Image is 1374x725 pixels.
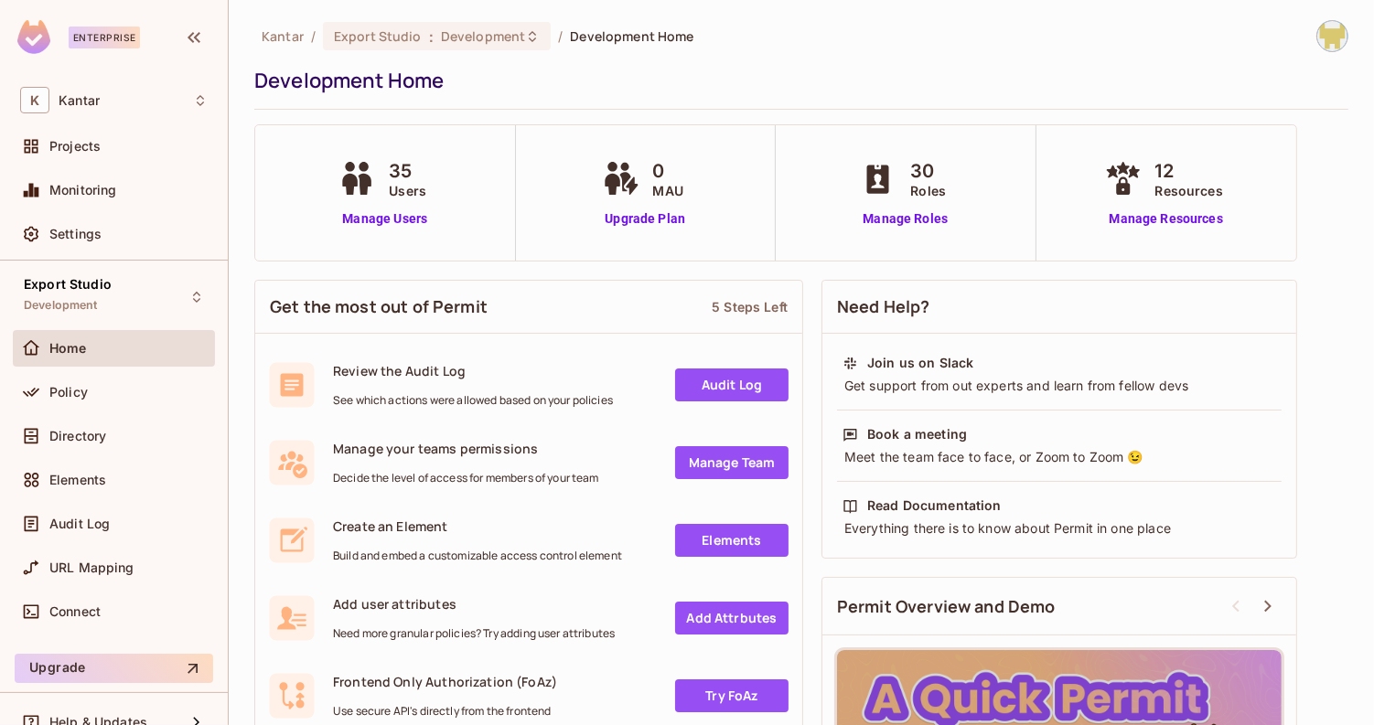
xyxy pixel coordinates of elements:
span: Need more granular policies? Try adding user attributes [333,626,615,641]
a: Audit Log [675,368,789,401]
span: Policy [49,385,88,400]
div: Book a meeting [867,425,967,443]
span: Add user attributes [333,595,615,613]
span: Export Studio [334,27,422,45]
div: Development Home [254,67,1339,94]
span: 30 [910,157,946,185]
div: Everything there is to know about Permit in one place [843,519,1276,538]
div: Get support from out experts and learn from fellow devs [843,377,1276,395]
img: SReyMgAAAABJRU5ErkJggg== [17,20,50,54]
span: Elements [49,473,106,487]
span: Manage your teams permissions [333,440,599,457]
span: Development [24,298,98,313]
span: 12 [1155,157,1223,185]
a: Elements [675,524,789,557]
span: K [20,87,49,113]
span: Home [49,341,87,356]
a: Manage Users [334,209,435,229]
span: 0 [653,157,683,185]
span: Users [389,181,426,200]
span: MAU [653,181,683,200]
span: Permit Overview and Demo [837,595,1056,618]
span: Projects [49,139,101,154]
span: Connect [49,604,101,619]
span: 35 [389,157,426,185]
div: 5 Steps Left [712,298,788,315]
span: Monitoring [49,183,117,197]
div: Read Documentation [867,496,1002,515]
a: Manage Roles [855,209,955,229]
span: See which actions were allowed based on your policies [333,393,613,408]
span: Workspace: Kantar [59,93,100,108]
span: the active workspace [262,27,304,45]
a: Manage Team [675,446,789,479]
span: Audit Log [49,517,110,531]
span: Need Help? [837,295,930,318]
span: URL Mapping [49,560,134,575]
span: Development Home [570,27,693,45]
span: Build and embed a customizable access control element [333,549,622,563]
span: Review the Audit Log [333,362,613,379]
span: Settings [49,227,102,241]
a: Add Attrbutes [675,602,789,634]
span: Use secure API's directly from the frontend [333,704,557,719]
div: Join us on Slack [867,354,973,372]
span: Frontend Only Authorization (FoAz) [333,673,557,690]
span: Decide the level of access for members of your team [333,471,599,485]
div: Meet the team face to face, or Zoom to Zoom 😉 [843,448,1276,466]
span: Create an Element [333,517,622,535]
span: Resources [1155,181,1223,200]
span: Directory [49,429,106,443]
span: Export Studio [24,277,112,292]
a: Manage Resources [1100,209,1232,229]
li: / [311,27,316,45]
div: Enterprise [69,27,140,48]
span: : [428,29,435,44]
button: Upgrade [15,654,213,683]
span: Roles [910,181,946,200]
span: Get the most out of Permit [270,295,488,318]
a: Try FoAz [675,679,789,712]
img: Girishankar.VP@kantar.com [1317,21,1347,51]
a: Upgrade Plan [598,209,692,229]
li: / [558,27,563,45]
span: Development [441,27,525,45]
